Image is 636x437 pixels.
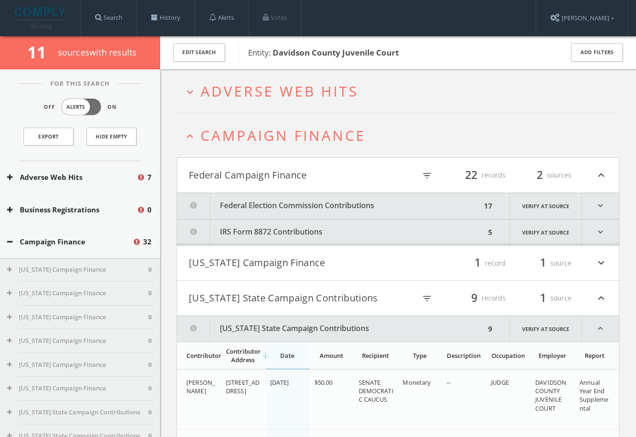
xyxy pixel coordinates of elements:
[7,384,148,393] button: [US_STATE] Campaign Finance
[186,378,215,395] span: [PERSON_NAME]
[447,351,481,360] div: Description
[147,172,152,183] span: 7
[582,219,619,245] i: expand_more
[515,255,572,271] div: source
[580,351,610,360] div: Report
[571,43,623,62] button: Add Filters
[173,43,225,62] button: Edit Search
[485,219,495,245] div: 5
[148,408,152,417] span: 0
[582,193,619,219] i: expand_more
[359,378,394,404] span: SENATE DEMOCRATIC CAUCUS
[449,255,506,271] div: record
[359,351,393,360] div: Recipient
[24,128,73,146] a: Export
[201,126,366,145] span: Campaign Finance
[485,316,495,341] div: 9
[147,204,152,215] span: 0
[184,128,620,143] button: expand_lessCampaign Finance
[270,378,289,387] span: [DATE]
[43,79,117,89] span: For This Search
[273,47,399,58] b: Davidson County Juvenile Court
[186,351,216,360] div: Contributor
[58,47,137,58] span: source s with results
[107,103,117,111] span: On
[491,378,509,387] span: JUDGE
[403,378,431,387] span: Monetary
[509,219,582,245] a: Verify at source
[595,255,607,271] i: expand_more
[7,360,148,370] button: [US_STATE] Campaign Finance
[184,86,196,98] i: expand_more
[532,167,547,183] span: 2
[515,167,572,183] div: sources
[148,313,152,322] span: 0
[535,378,566,413] span: DAVIDSON COUNTY JUVENILE COURT
[314,351,348,360] div: Amount
[177,193,481,219] button: Federal Election Commission Contributions
[27,41,54,63] span: 11
[470,255,485,271] span: 1
[87,128,137,146] button: Hide Empty
[467,290,482,306] span: 9
[143,236,152,247] span: 32
[481,193,495,219] div: 17
[148,360,152,370] span: 0
[536,255,550,271] span: 1
[148,336,152,346] span: 0
[15,7,67,29] img: illumis
[148,384,152,393] span: 0
[148,289,152,298] span: 0
[422,293,432,304] i: filter_list
[184,130,196,143] i: expand_less
[248,47,399,58] span: Entity:
[7,236,132,247] button: Campaign Finance
[189,290,398,306] button: [US_STATE] State Campaign Contributions
[582,316,619,341] i: expand_less
[491,351,525,360] div: Occupation
[148,265,152,275] span: 0
[7,336,148,346] button: [US_STATE] Campaign Finance
[7,313,148,322] button: [US_STATE] Campaign Finance
[536,290,550,306] span: 1
[177,316,485,341] button: [US_STATE] State Campaign Contributions
[447,378,451,387] span: --
[189,167,398,183] button: Federal Campaign Finance
[449,167,506,183] div: records
[580,378,608,413] span: Annual Year End Supplemental
[7,408,148,417] button: [US_STATE] State Campaign Contributions
[595,290,607,306] i: expand_less
[7,289,148,298] button: [US_STATE] Campaign Finance
[44,103,55,111] span: Off
[201,81,358,101] span: Adverse Web Hits
[7,204,137,215] button: Business Registrations
[189,255,398,271] button: [US_STATE] Campaign Finance
[7,172,137,183] button: Adverse Web Hits
[261,351,270,360] i: arrow_downward
[535,351,569,360] div: Employer
[422,170,432,181] i: filter_list
[226,378,259,395] span: [STREET_ADDRESS]
[177,219,485,245] button: IRS Form 8872 Contributions
[184,83,620,99] button: expand_moreAdverse Web Hits
[226,347,260,364] div: Contributor Address
[461,167,482,183] span: 22
[449,290,506,306] div: records
[595,167,607,183] i: expand_less
[509,193,582,219] a: Verify at source
[7,265,148,275] button: [US_STATE] Campaign Finance
[314,378,333,387] span: $50.00
[509,316,582,341] a: Verify at source
[515,290,572,306] div: source
[270,351,304,360] div: Date
[403,351,436,360] div: Type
